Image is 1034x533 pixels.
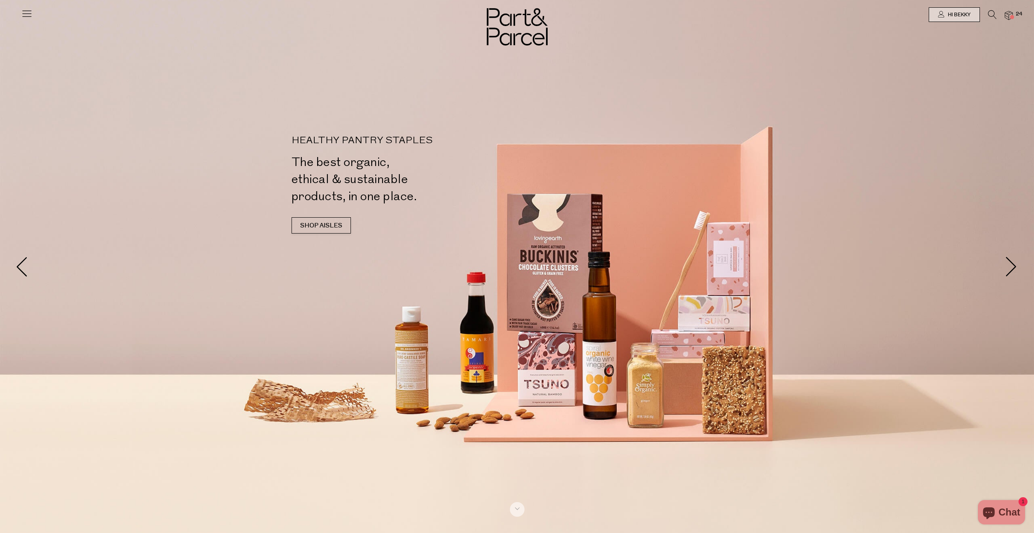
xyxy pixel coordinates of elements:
[1014,11,1024,18] span: 24
[487,8,548,46] img: Part&Parcel
[292,136,520,146] p: HEALTHY PANTRY STAPLES
[292,217,351,234] a: SHOP AISLES
[292,154,520,205] h2: The best organic, ethical & sustainable products, in one place.
[1005,11,1013,20] a: 24
[929,7,980,22] a: Hi Bekky
[975,500,1027,526] inbox-online-store-chat: Shopify online store chat
[946,11,971,18] span: Hi Bekky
